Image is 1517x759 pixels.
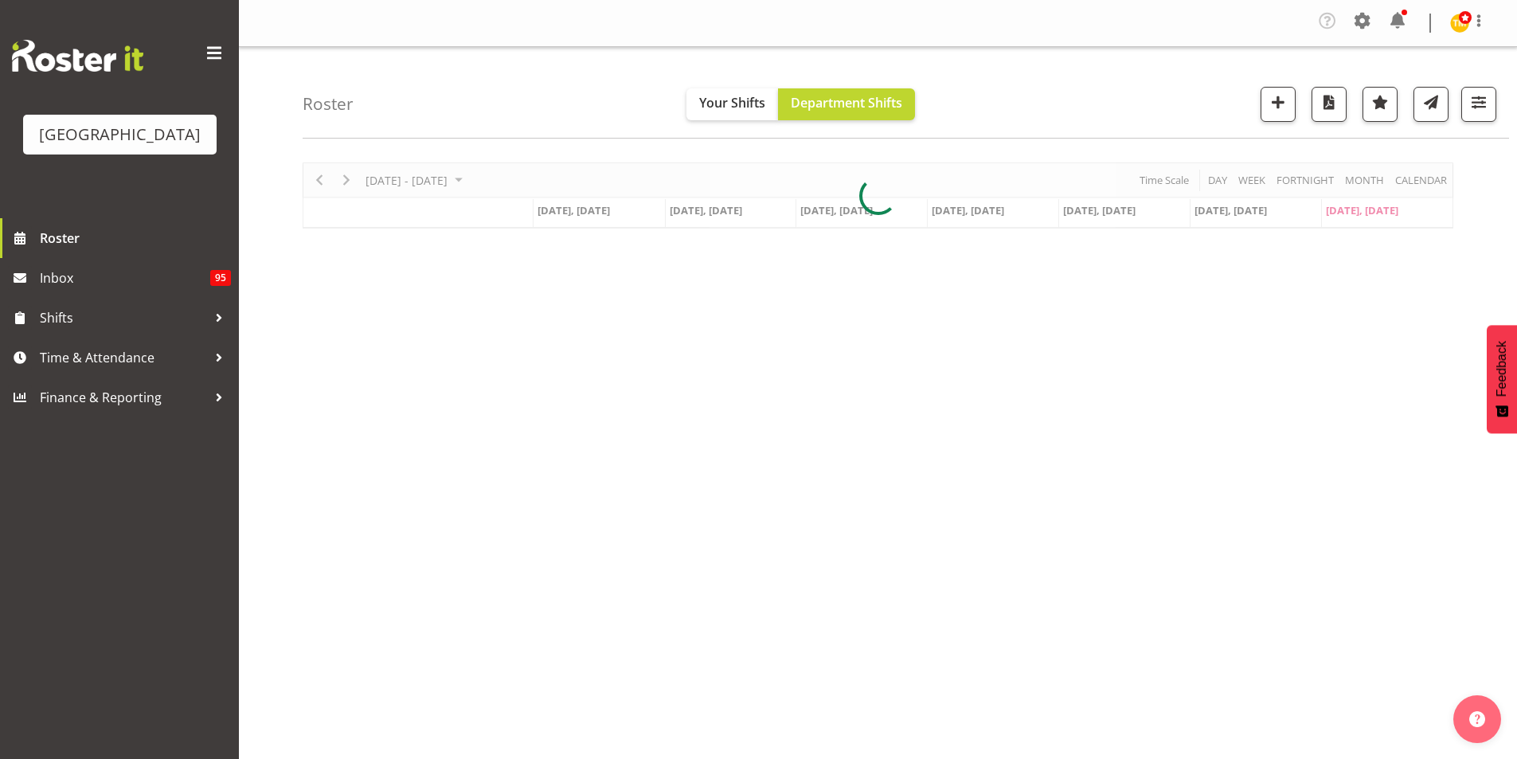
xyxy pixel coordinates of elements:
button: Filter Shifts [1461,87,1496,122]
button: Feedback - Show survey [1487,325,1517,433]
span: Shifts [40,306,207,330]
img: help-xxl-2.png [1469,711,1485,727]
span: 95 [210,270,231,286]
span: Feedback [1495,341,1509,397]
button: Download a PDF of the roster according to the set date range. [1312,87,1347,122]
button: Highlight an important date within the roster. [1363,87,1398,122]
div: [GEOGRAPHIC_DATA] [39,123,201,147]
img: Rosterit website logo [12,40,143,72]
button: Department Shifts [778,88,915,120]
span: Inbox [40,266,210,290]
span: Your Shifts [699,94,765,112]
button: Your Shifts [686,88,778,120]
button: Add a new shift [1261,87,1296,122]
h4: Roster [303,95,354,113]
span: Department Shifts [791,94,902,112]
span: Roster [40,226,231,250]
span: Finance & Reporting [40,385,207,409]
img: thomas-meulenbroek4912.jpg [1450,14,1469,33]
button: Send a list of all shifts for the selected filtered period to all rostered employees. [1413,87,1449,122]
span: Time & Attendance [40,346,207,370]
